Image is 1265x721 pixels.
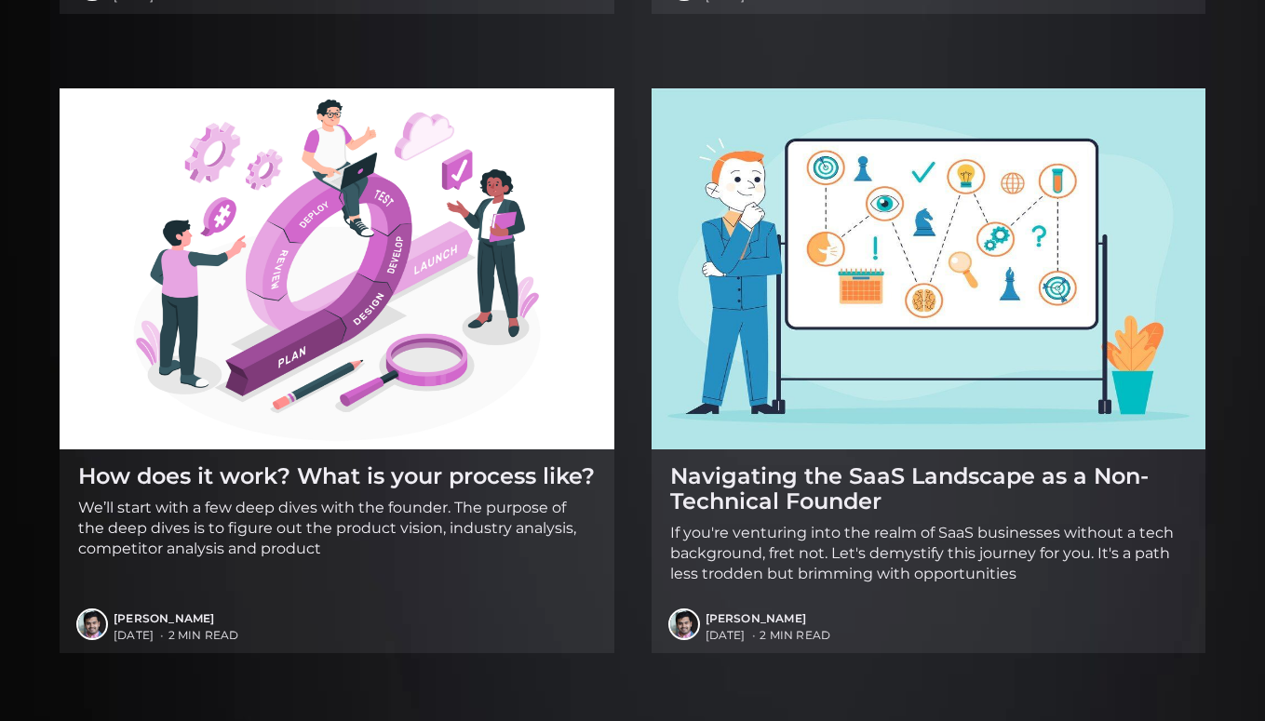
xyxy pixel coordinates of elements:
[114,611,215,625] a: [PERSON_NAME]
[670,463,1188,514] h2: Navigating the SaaS Landscape as a Non-Technical Founder
[670,523,1188,584] p: If you're venturing into the realm of SaaS businesses without a tech background, fret not. Let's ...
[60,88,614,449] img: How does it work? What is your process like?
[78,498,596,559] p: We’ll start with a few deep dives with the founder. The purpose of the deep dives is to figure ou...
[670,610,698,638] img: Ayush Singhvi
[706,628,746,642] time: [DATE]
[78,610,106,638] img: Ayush Singhvi
[706,627,1188,644] span: 2 min read
[752,627,756,644] span: •
[652,88,1206,449] img: Navigating the SaaS Landscape as a Non-Technical Founder
[706,611,807,625] a: [PERSON_NAME]
[78,463,596,489] h2: How does it work? What is your process like?
[160,627,164,644] span: •
[78,449,596,574] a: How does it work? What is your process like? We’ll start with a few deep dives with the founder. ...
[114,627,596,644] span: 2 min read
[670,449,1188,600] a: Navigating the SaaS Landscape as a Non-Technical Founder If you're venturing into the realm of Sa...
[114,628,154,642] time: [DATE]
